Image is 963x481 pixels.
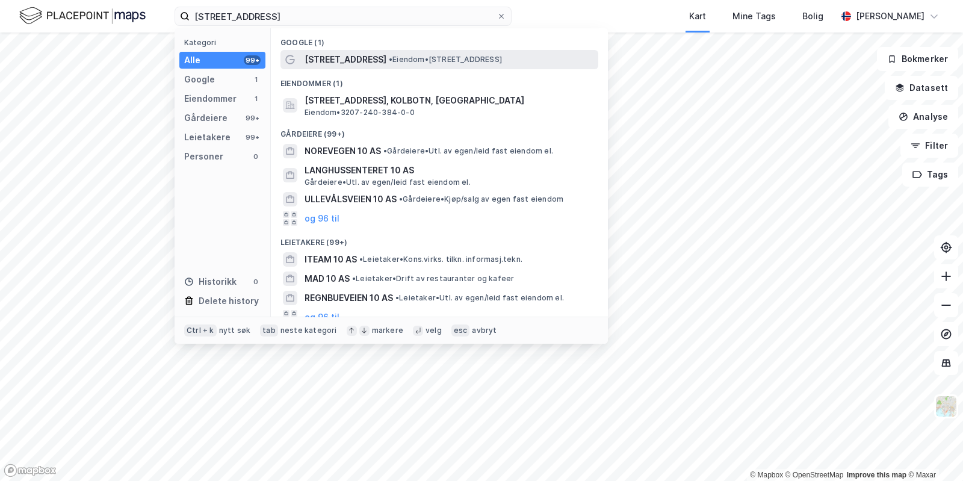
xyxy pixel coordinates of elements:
div: Mine Tags [732,9,776,23]
button: Tags [902,163,958,187]
span: • [359,255,363,264]
span: Eiendom • [STREET_ADDRESS] [389,55,502,64]
div: 99+ [244,113,261,123]
span: Leietaker • Utl. av egen/leid fast eiendom el. [395,293,564,303]
span: MAD 10 AS [305,272,350,286]
span: • [395,293,399,302]
span: • [352,274,356,283]
button: Filter [900,134,958,158]
input: Søk på adresse, matrikkel, gårdeiere, leietakere eller personer [190,7,497,25]
span: • [399,194,403,203]
span: LANGHUSSENTERET 10 AS [305,163,593,178]
div: [PERSON_NAME] [856,9,924,23]
img: Z [935,395,958,418]
span: • [389,55,392,64]
iframe: Chat Widget [903,423,963,481]
div: Alle [184,53,200,67]
div: Historikk [184,275,237,289]
div: 99+ [244,132,261,142]
button: Datasett [885,76,958,100]
span: [STREET_ADDRESS], KOLBOTN, [GEOGRAPHIC_DATA] [305,93,593,108]
a: Mapbox [750,471,783,479]
span: • [383,146,387,155]
span: Gårdeiere • Utl. av egen/leid fast eiendom el. [305,178,471,187]
button: og 96 til [305,211,339,226]
div: 1 [251,94,261,104]
a: Improve this map [847,471,906,479]
div: avbryt [472,326,497,335]
div: Gårdeiere [184,111,228,125]
div: esc [451,324,470,337]
div: Leietakere [184,130,231,144]
div: 0 [251,152,261,161]
div: Bolig [802,9,823,23]
div: Personer [184,149,223,164]
div: neste kategori [280,326,337,335]
div: Ctrl + k [184,324,217,337]
div: Eiendommer (1) [271,69,608,91]
button: Analyse [888,105,958,129]
div: Kart [689,9,706,23]
span: Gårdeiere • Utl. av egen/leid fast eiendom el. [383,146,553,156]
div: Google (1) [271,28,608,50]
span: Eiendom • 3207-240-384-0-0 [305,108,415,117]
span: ITEAM 10 AS [305,252,357,267]
div: 0 [251,277,261,287]
div: 99+ [244,55,261,65]
div: Gårdeiere (99+) [271,120,608,141]
div: Leietakere (99+) [271,228,608,250]
div: tab [260,324,278,337]
div: velg [426,326,442,335]
div: Google [184,72,215,87]
div: Delete history [199,294,259,308]
a: Mapbox homepage [4,464,57,477]
div: Eiendommer [184,92,237,106]
div: Kontrollprogram for chat [903,423,963,481]
span: ULLEVÅLSVEIEN 10 AS [305,192,397,206]
span: Leietaker • Kons.virks. tilkn. informasj.tekn. [359,255,522,264]
span: Gårdeiere • Kjøp/salg av egen fast eiendom [399,194,563,204]
button: Bokmerker [877,47,958,71]
div: Kategori [184,38,265,47]
a: OpenStreetMap [785,471,844,479]
span: REGNBUEVEIEN 10 AS [305,291,393,305]
div: 1 [251,75,261,84]
div: nytt søk [219,326,251,335]
span: NOREVEGEN 10 AS [305,144,381,158]
span: [STREET_ADDRESS] [305,52,386,67]
span: Leietaker • Drift av restauranter og kafeer [352,274,514,284]
div: markere [372,326,403,335]
button: og 96 til [305,310,339,324]
img: logo.f888ab2527a4732fd821a326f86c7f29.svg [19,5,146,26]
